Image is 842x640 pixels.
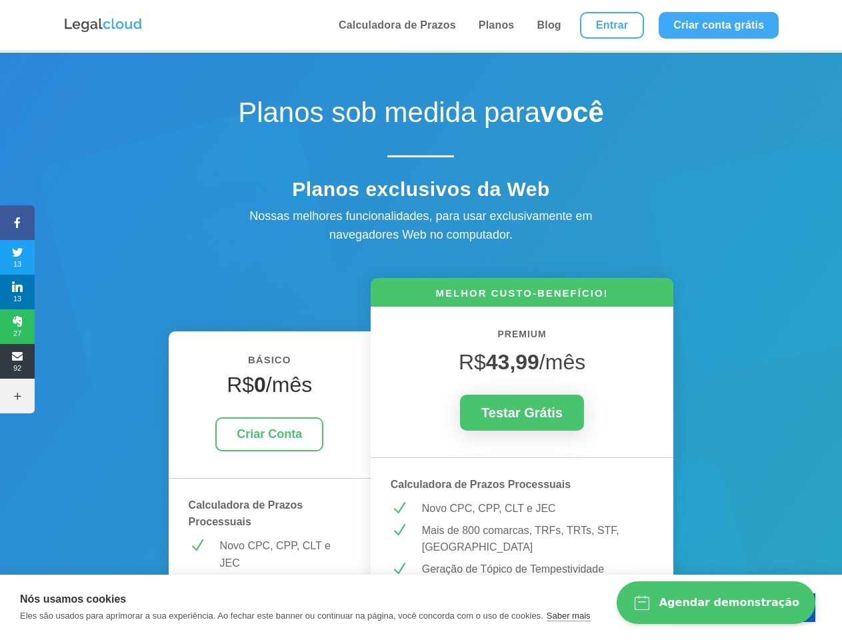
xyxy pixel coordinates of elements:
[215,417,323,451] a: Criar Conta
[187,177,654,208] h4: Planos exclusivos da Web
[63,17,143,34] img: Logo da Legalcloud
[391,561,407,577] span: N
[540,97,604,128] strong: você
[391,327,654,349] h6: PREMIUM
[422,561,654,578] p: Geração de Tópico de Tempestividade
[20,611,543,621] p: Eles são usados para aprimorar a sua experiência. Ao fechar este banner ou continuar na página, v...
[486,350,539,374] strong: 43,99
[391,500,407,517] span: N
[189,499,303,528] strong: Calculadora de Prazos Processuais
[221,207,621,245] div: Nossas melhores funcionalidades, para usar exclusivamente em navegadores Web no computador.
[580,12,644,39] a: Entrar
[189,537,205,554] span: N
[20,593,126,605] strong: Nós usamos cookies
[391,522,407,539] span: N
[460,395,584,431] a: Testar Grátis
[187,96,654,136] h1: Planos sob medida para
[459,350,585,374] span: R$ /mês
[391,479,571,490] strong: Calculadora de Prazos Processuais
[422,500,654,517] p: Novo CPC, CPP, CLT e JEC
[371,286,674,307] h6: MELHOR CUSTO-BENEFÍCIO!
[254,373,266,397] strong: 0
[659,12,779,39] a: Criar conta grátis
[189,372,351,404] h4: R$ /mês
[220,537,351,571] p: Novo CPC, CPP, CLT e JEC
[189,351,351,375] h6: BÁSICO
[422,522,654,556] p: Mais de 800 comarcas, TRFs, TRTs, STF, [GEOGRAPHIC_DATA]
[547,611,591,621] a: Saber mais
